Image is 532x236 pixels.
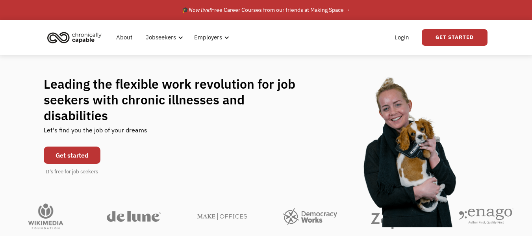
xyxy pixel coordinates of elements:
[189,25,232,50] div: Employers
[44,76,311,123] h1: Leading the flexible work revolution for job seekers with chronic illnesses and disabilities
[194,33,222,42] div: Employers
[45,29,108,46] a: home
[44,147,100,164] a: Get started
[45,29,104,46] img: Chronically Capable logo
[422,29,488,46] a: Get Started
[111,25,137,50] a: About
[146,33,176,42] div: Jobseekers
[46,168,98,176] div: It's free for job seekers
[141,25,185,50] div: Jobseekers
[189,6,211,13] em: Now live!
[390,25,414,50] a: Login
[44,123,147,143] div: Let's find you the job of your dreams
[182,5,350,15] div: 🎓 Free Career Courses from our friends at Making Space →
